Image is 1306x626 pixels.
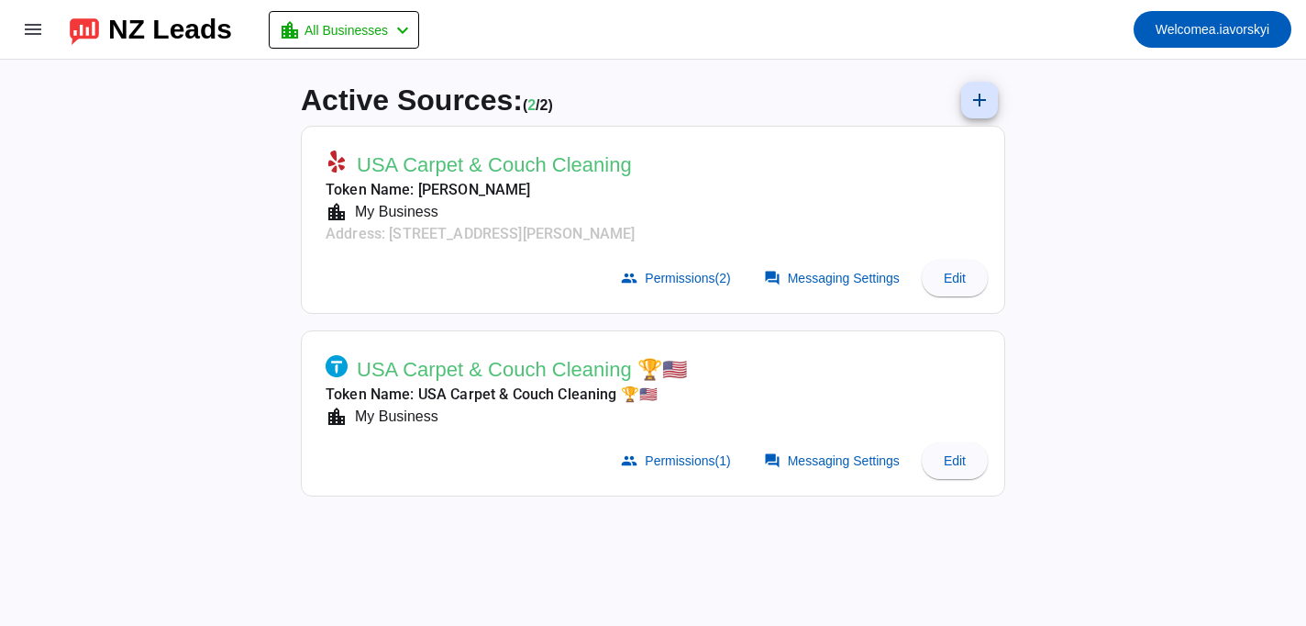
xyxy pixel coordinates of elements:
[22,18,44,40] mat-icon: menu
[1156,17,1269,42] span: a.iavorskyi
[1134,11,1291,48] button: Welcomea.iavorskyi
[348,201,438,223] div: My Business
[357,357,687,383] span: USA Carpet & Couch Cleaning 🏆🇺🇸
[304,17,388,43] span: All Businesses
[326,201,348,223] mat-icon: location_city
[610,260,745,296] button: Permissions(2)
[715,453,731,468] span: (1)
[715,271,731,285] span: (2)
[326,406,348,428] mat-icon: location_city
[108,17,232,42] div: NZ Leads
[764,453,780,469] mat-icon: forum
[1156,22,1209,37] span: Welcome
[621,453,637,469] mat-icon: group
[536,97,539,113] span: /
[621,270,637,286] mat-icon: group
[922,442,988,479] button: Edit
[326,384,687,406] mat-card-subtitle: Token Name: USA Carpet & Couch Cleaning 🏆🇺🇸
[764,270,780,286] mat-icon: forum
[357,152,632,178] span: USA Carpet & Couch Cleaning
[788,453,900,468] span: Messaging Settings
[392,19,414,41] mat-icon: chevron_left
[523,97,527,113] span: (
[645,271,730,285] span: Permissions
[326,223,635,245] mat-card-subtitle: Address: [STREET_ADDRESS][PERSON_NAME]
[70,14,99,45] img: logo
[944,453,966,468] span: Edit
[944,271,966,285] span: Edit
[753,260,914,296] button: Messaging Settings
[279,19,301,41] mat-icon: location_city
[301,84,523,117] span: Active Sources:
[922,260,988,296] button: Edit
[968,89,991,111] mat-icon: add
[348,406,438,428] div: My Business
[610,442,745,479] button: Permissions(1)
[326,179,635,201] mat-card-subtitle: Token Name: [PERSON_NAME]
[753,442,914,479] button: Messaging Settings
[540,97,553,113] span: Total
[645,453,730,468] span: Permissions
[788,271,900,285] span: Messaging Settings
[269,11,419,49] button: All Businesses
[527,97,536,113] span: Working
